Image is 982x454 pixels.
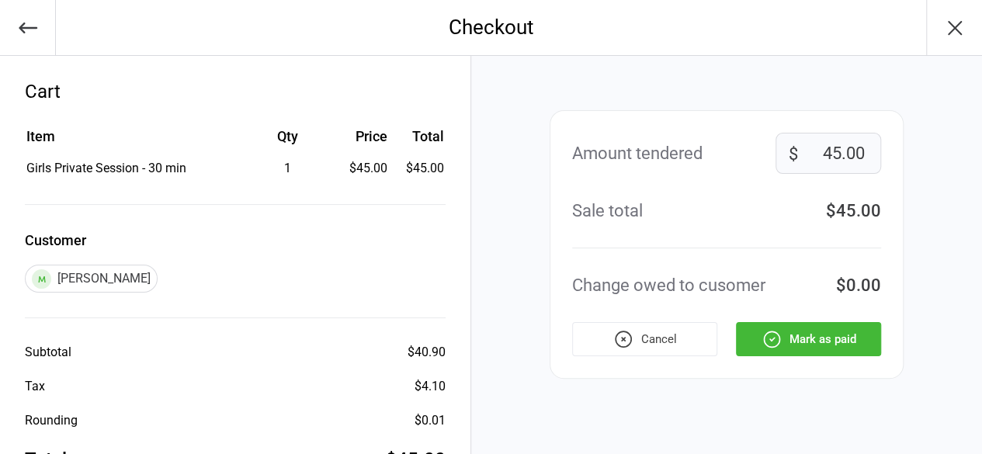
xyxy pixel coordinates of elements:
[415,377,446,396] div: $4.10
[25,411,78,430] div: Rounding
[241,159,334,178] div: 1
[572,140,703,166] div: Amount tendered
[394,159,444,178] td: $45.00
[736,322,881,356] button: Mark as paid
[335,126,387,147] div: Price
[826,198,881,224] div: $45.00
[789,140,798,166] span: $
[335,159,387,178] div: $45.00
[25,230,446,251] label: Customer
[836,272,881,298] div: $0.00
[25,343,71,362] div: Subtotal
[25,78,446,106] div: Cart
[26,126,239,158] th: Item
[415,411,446,430] div: $0.01
[572,322,717,356] button: Cancel
[394,126,444,158] th: Total
[241,126,334,158] th: Qty
[26,161,186,175] span: Girls Private Session - 30 min
[572,198,643,224] div: Sale total
[408,343,446,362] div: $40.90
[572,272,765,298] div: Change owed to cusomer
[25,265,158,293] div: [PERSON_NAME]
[25,377,45,396] div: Tax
